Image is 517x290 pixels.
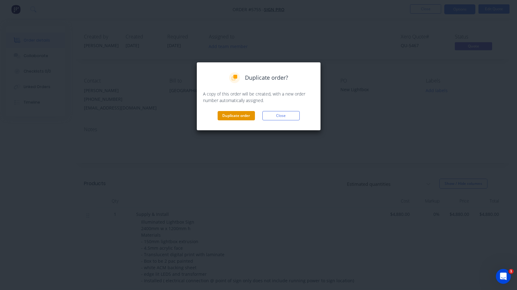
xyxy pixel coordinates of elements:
p: A copy of this order will be created, with a new order number automatically assigned. [203,91,314,104]
iframe: Intercom live chat [496,269,511,284]
span: Duplicate order? [245,74,288,82]
button: Duplicate order [218,111,255,120]
span: 1 [509,269,514,274]
button: Close [262,111,300,120]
